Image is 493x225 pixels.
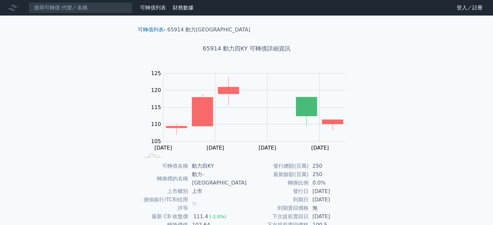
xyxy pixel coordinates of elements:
[151,70,161,76] tspan: 125
[138,27,164,33] a: 可轉債列表
[140,212,188,221] td: 最新 CB 收盤價
[151,104,161,110] tspan: 115
[309,170,353,179] td: 250
[151,121,161,127] tspan: 110
[167,26,250,34] li: 65914 動力[GEOGRAPHIC_DATA]
[133,44,361,53] h1: 65914 動力四KY 可轉債詳細資訊
[147,70,355,151] g: Chart
[140,5,166,11] a: 可轉債列表
[188,170,246,187] td: 動力-[GEOGRAPHIC_DATA]
[247,170,309,179] td: 最新餘額(百萬)
[140,162,188,170] td: 可轉債名稱
[206,145,224,151] tspan: [DATE]
[247,204,309,212] td: 到期賣回價格
[309,204,353,212] td: 無
[311,145,329,151] tspan: [DATE]
[140,196,188,212] td: 擔保銀行/TCRI信用評等
[140,187,188,196] td: 上市櫃別
[309,196,353,204] td: [DATE]
[192,201,197,207] span: 無
[151,138,161,144] tspan: 105
[247,212,309,221] td: 下次提前賣回日
[452,3,488,13] a: 登入／註冊
[247,162,309,170] td: 發行總額(百萬)
[209,214,226,219] span: (-1.0%)
[140,170,188,187] td: 轉換標的名稱
[151,87,161,93] tspan: 120
[309,212,353,221] td: [DATE]
[247,187,309,196] td: 發行日
[173,5,194,11] a: 財務數據
[309,187,353,196] td: [DATE]
[192,212,209,221] div: 111.4
[259,145,276,151] tspan: [DATE]
[154,145,172,151] tspan: [DATE]
[29,2,132,13] input: 搜尋可轉債 代號／名稱
[138,26,166,34] li: ›
[309,179,353,187] td: 0.0%
[188,187,246,196] td: 上市
[247,196,309,204] td: 到期日
[247,179,309,187] td: 轉換比例
[188,162,246,170] td: 動力四KY
[309,162,353,170] td: 250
